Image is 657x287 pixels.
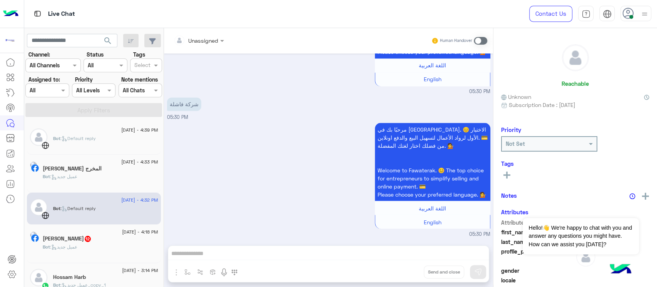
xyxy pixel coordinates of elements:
span: Attribute Name [501,219,575,227]
span: first_name [501,228,575,236]
span: Bot [53,135,60,141]
img: 171468393613305 [3,33,17,47]
span: profile_pic [501,247,575,265]
span: Subscription Date : [DATE] [509,101,575,109]
img: Facebook [31,164,39,172]
img: defaultAdmin.png [562,45,588,71]
label: Priority [75,75,93,83]
span: Unknown [501,93,531,101]
span: locale [501,276,575,284]
img: picture [30,232,37,239]
img: defaultAdmin.png [30,128,47,146]
img: Logo [3,6,18,22]
span: null [576,267,650,275]
img: defaultAdmin.png [576,247,595,267]
span: : Default reply [60,135,96,141]
span: English [424,76,441,82]
span: 05:30 PM [167,114,188,120]
label: Note mentions [121,75,158,83]
img: defaultAdmin.png [30,269,47,286]
h5: Hossam Harb [53,274,86,280]
img: Facebook [31,234,39,242]
img: tab [582,10,590,18]
img: picture [30,162,37,169]
img: profile [640,9,649,19]
small: Human Handover [440,38,472,44]
span: اللغة العربية [419,205,446,211]
label: Status [87,50,104,58]
img: tab [33,9,42,18]
span: search [103,36,112,45]
a: tab [578,6,593,22]
span: [DATE] - 3:14 PM [122,267,158,274]
span: 12 [85,236,91,242]
img: tab [603,10,612,18]
label: Assigned to: [28,75,60,83]
span: [DATE] - 4:33 PM [121,159,158,165]
span: English [424,219,441,225]
span: Bot [43,174,50,179]
button: Send and close [424,265,464,279]
span: last_name [501,238,575,246]
p: Live Chat [48,9,75,19]
span: : عميل جديد [50,174,77,179]
label: Channel: [28,50,50,58]
h5: Ahmed Samir [43,235,92,242]
span: : Default reply [60,205,96,211]
span: [DATE] - 4:32 PM [121,197,158,204]
img: add [642,193,649,200]
span: Hello!👋 We're happy to chat with you and answer any questions you might have. How can we assist y... [523,218,639,254]
span: : عميل جديد [50,244,77,250]
img: hulul-logo.png [607,256,634,283]
p: 14/9/2025, 5:30 PM [375,123,490,201]
span: اللغة العربية [419,62,446,68]
label: Tags [133,50,145,58]
a: Contact Us [529,6,572,22]
button: search [99,34,117,50]
p: 14/9/2025, 5:30 PM [167,97,201,111]
h6: Priority [501,126,521,133]
span: 05:30 PM [469,88,490,95]
h6: Notes [501,192,517,199]
img: WebChat [42,142,49,149]
span: [DATE] - 4:18 PM [122,229,158,235]
h6: Attributes [501,209,528,215]
span: Bot [43,244,50,250]
button: Apply Filters [25,103,162,117]
span: 05:30 PM [469,230,490,238]
div: Select [133,61,150,71]
h5: المخرج احمد ابوزيد [43,165,102,172]
img: WebChat [42,212,49,219]
span: null [576,276,650,284]
span: gender [501,267,575,275]
span: [DATE] - 4:39 PM [121,127,158,133]
h6: Tags [501,160,649,167]
h6: Reachable [562,80,589,87]
img: defaultAdmin.png [30,199,47,216]
span: Bot [53,205,60,211]
img: notes [629,193,635,199]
